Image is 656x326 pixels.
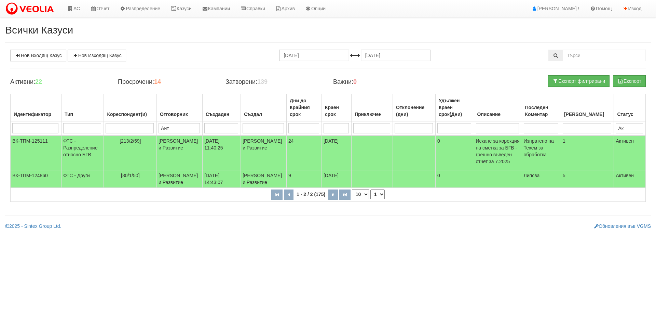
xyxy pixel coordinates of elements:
select: Брой редове на страница [352,190,369,199]
td: [PERSON_NAME] и Развитие [241,170,287,188]
span: Липсва [524,173,540,178]
th: Последен Коментар: No sort applied, activate to apply an ascending sort [522,94,561,121]
b: 22 [35,78,42,85]
th: Кореспондент(и): No sort applied, activate to apply an ascending sort [104,94,157,121]
div: Идентификатор [12,109,59,119]
a: Обновления във VGMS [594,223,651,229]
b: 0 [353,78,357,85]
th: Удължен Краен срок(Дни): No sort applied, activate to apply an ascending sort [435,94,474,121]
td: 1 [561,135,614,170]
div: [PERSON_NAME] [563,109,612,119]
div: Последен Коментар [524,103,559,119]
span: Изпратено на Техем за обработка [524,138,554,157]
div: Отговорник [159,109,201,119]
td: [DATE] [322,135,351,170]
button: Експорт [613,75,646,87]
th: Дни до Крайния срок: No sort applied, activate to apply an ascending sort [287,94,322,121]
span: [80/1/50] [121,173,140,178]
div: Отклонение (дни) [395,103,434,119]
img: VeoliaLogo.png [5,2,57,16]
button: Следваща страница [328,190,338,200]
h4: Активни: [10,79,108,86]
th: Статус: No sort applied, activate to apply an ascending sort [614,94,646,121]
td: [PERSON_NAME] и Развитие [241,135,287,170]
div: Дни до Крайния срок [288,96,320,119]
div: Удължен Краен срок(Дни) [437,96,472,119]
span: 24 [288,138,294,144]
td: [PERSON_NAME] и Развитие [157,170,203,188]
div: Описание [476,109,520,119]
span: 9 [288,173,291,178]
div: Приключен [353,109,391,119]
td: ФТС - Други [61,170,104,188]
th: Тип: No sort applied, activate to apply an ascending sort [61,94,104,121]
th: Отговорник: No sort applied, activate to apply an ascending sort [157,94,203,121]
b: 139 [257,78,268,85]
button: Последна страница [339,190,351,200]
a: Нов Изходящ Казус [68,50,126,61]
td: ВК-ТПМ-124860 [11,170,61,188]
td: [PERSON_NAME] и Развитие [157,135,203,170]
th: Отклонение (дни): No sort applied, activate to apply an ascending sort [393,94,436,121]
select: Страница номер [370,190,385,199]
td: 5 [561,170,614,188]
th: Приключен: No sort applied, activate to apply an ascending sort [351,94,393,121]
a: Нов Входящ Казус [10,50,66,61]
th: Краен срок: No sort applied, activate to apply an ascending sort [322,94,351,121]
button: Първа страница [271,190,283,200]
td: [DATE] 14:43:07 [203,170,241,188]
div: Статус [616,109,644,119]
b: 14 [154,78,161,85]
div: Създал [243,109,285,119]
span: [213/2/59] [120,138,141,144]
th: Брой Файлове: No sort applied, activate to apply an ascending sort [561,94,614,121]
div: Тип [63,109,102,119]
td: 0 [435,170,474,188]
button: Експорт филтрирани [548,75,610,87]
input: Търсене по Идентификатор, Бл/Вх/Ап, Тип, Описание, Моб. Номер, Имейл, Файл, Коментар, [563,50,646,61]
th: Създаден: No sort applied, activate to apply an ascending sort [203,94,241,121]
h4: Просрочени: [118,79,215,86]
td: Активен [614,170,646,188]
td: [DATE] 11:40:25 [203,135,241,170]
p: Искане за корекция на сметка за БГВ - грешно въведен отчет за 7.2025 [476,138,520,165]
div: Създаден [204,109,239,119]
a: 2025 - Sintex Group Ltd. [5,223,61,229]
h4: Важни: [333,79,430,86]
td: Активен [614,135,646,170]
td: 0 [435,135,474,170]
div: Кореспондент(и) [106,109,155,119]
th: Създал: No sort applied, activate to apply an ascending sort [241,94,287,121]
h4: Затворени: [225,79,323,86]
span: 1 - 2 / 2 (175) [295,192,327,197]
td: ФТС - Разпределение относно БГВ [61,135,104,170]
h2: Всички Казуси [5,24,651,36]
th: Идентификатор: No sort applied, activate to apply an ascending sort [11,94,61,121]
th: Описание: No sort applied, activate to apply an ascending sort [474,94,522,121]
td: ВК-ТПМ-125111 [11,135,61,170]
button: Предишна страница [284,190,293,200]
td: [DATE] [322,170,351,188]
div: Краен срок [324,103,350,119]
